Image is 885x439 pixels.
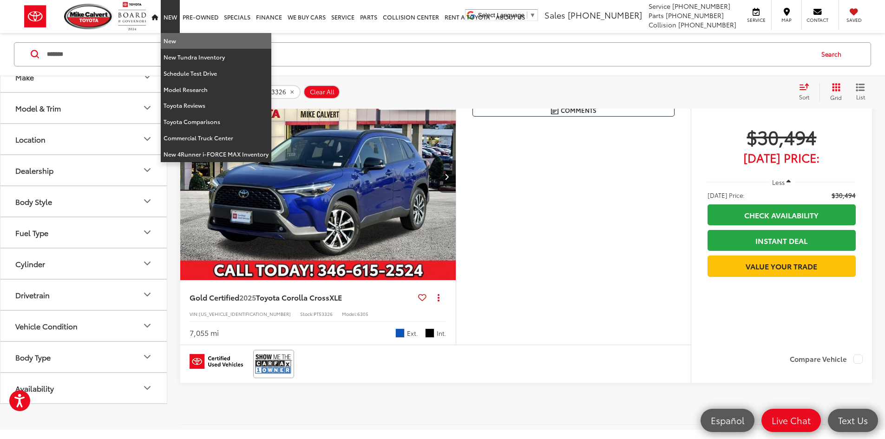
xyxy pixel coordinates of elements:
[310,88,334,96] span: Clear All
[407,329,418,338] span: Ext.
[239,292,256,302] span: 2025
[142,258,153,269] div: Cylinder
[772,178,785,186] span: Less
[819,83,849,101] button: Grid View
[649,20,676,29] span: Collision
[303,85,340,99] button: Clear All
[190,354,243,369] img: Toyota Certified Used Vehicles
[438,294,439,301] span: dropdown dots
[794,83,819,101] button: Select sort value
[15,103,61,112] div: Model & Trim
[161,130,271,146] a: Commercial Truck Center
[701,409,754,432] a: Español
[430,289,446,306] button: Actions
[314,310,333,317] span: PT53326
[161,82,271,98] a: Model Research
[551,106,558,114] img: Comments
[0,248,168,278] button: CylinderCylinder
[161,146,271,162] a: New 4Runner i-FORCE MAX Inventory
[190,292,414,302] a: Gold Certified2025Toyota Corolla CrossXLE
[0,92,168,123] button: Model & TrimModel & Trim
[142,320,153,331] div: Vehicle Condition
[142,71,153,82] div: Make
[0,217,168,247] button: Fuel TypeFuel Type
[142,164,153,176] div: Dealership
[15,197,52,205] div: Body Style
[142,102,153,113] div: Model & Trim
[161,114,271,130] a: Toyota Comparisons
[180,73,457,280] a: 2025 Toyota Corolla Cross XLE2025 Toyota Corolla Cross XLE2025 Toyota Corolla Cross XLE2025 Toyot...
[142,289,153,300] div: Drivetrain
[0,186,168,216] button: Body StyleBody Style
[708,190,745,200] span: [DATE] Price:
[768,174,796,190] button: Less
[256,292,329,302] span: Toyota Corolla Cross
[161,98,271,114] a: Toyota Reviews
[708,125,856,148] span: $30,494
[15,383,54,392] div: Availability
[472,104,675,117] button: Comments
[199,310,291,317] span: [US_VEHICLE_IDENTIFICATION_NUMBER]
[678,20,736,29] span: [PHONE_NUMBER]
[15,134,46,143] div: Location
[15,352,51,361] div: Body Type
[806,17,828,23] span: Contact
[799,93,809,101] span: Sort
[15,72,34,81] div: Make
[844,17,864,23] span: Saved
[813,43,855,66] button: Search
[746,17,767,23] span: Service
[708,204,856,225] a: Check Availability
[833,414,872,426] span: Text Us
[672,1,730,11] span: [PHONE_NUMBER]
[708,153,856,162] span: [DATE] Price:
[161,49,271,66] a: New Tundra Inventory
[342,310,357,317] span: Model:
[190,310,199,317] span: VIN:
[142,133,153,144] div: Location
[649,11,664,20] span: Parts
[15,290,50,299] div: Drivetrain
[666,11,724,20] span: [PHONE_NUMBER]
[856,93,865,101] span: List
[425,328,434,338] span: Black
[64,4,113,29] img: Mike Calvert Toyota
[46,43,813,66] input: Search by Make, Model, or Keyword
[161,66,271,82] a: Schedule Test Drive
[329,292,342,302] span: XLE
[357,310,368,317] span: 6305
[0,155,168,185] button: DealershipDealership
[0,341,168,372] button: Body TypeBody Type
[830,93,842,101] span: Grid
[180,73,457,281] img: 2025 Toyota Corolla Cross XLE
[761,409,821,432] a: Live Chat
[300,310,314,317] span: Stock:
[568,9,642,21] span: [PHONE_NUMBER]
[767,414,815,426] span: Live Chat
[561,106,597,115] span: Comments
[190,292,239,302] span: Gold Certified
[142,382,153,393] div: Availability
[708,230,856,251] a: Instant Deal
[161,33,271,49] a: New
[0,124,168,154] button: LocationLocation
[15,259,45,268] div: Cylinder
[15,165,53,174] div: Dealership
[395,328,405,338] span: Blue
[0,310,168,341] button: Vehicle ConditionVehicle Condition
[15,321,78,330] div: Vehicle Condition
[832,190,856,200] span: $30,494
[790,354,863,364] label: Compare Vehicle
[776,17,797,23] span: Map
[437,160,456,193] button: Next image
[544,9,565,21] span: Sales
[142,196,153,207] div: Body Style
[255,85,301,99] button: remove pt53326
[142,351,153,362] div: Body Type
[262,88,286,96] span: pt53326
[0,279,168,309] button: DrivetrainDrivetrain
[0,61,168,92] button: MakeMake
[708,256,856,276] a: Value Your Trade
[255,352,292,376] img: View CARFAX report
